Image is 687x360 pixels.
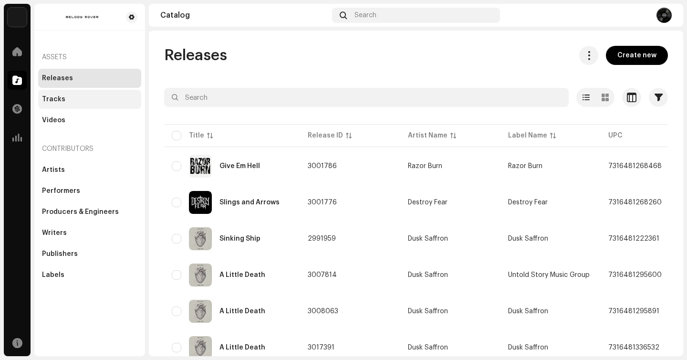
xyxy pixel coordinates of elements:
span: 3017391 [308,344,334,351]
span: Releases [164,46,227,65]
span: Destroy Fear [508,199,548,206]
span: Untold Story Music Group [508,272,590,278]
span: Dusk Saffron [508,235,548,242]
span: Dusk Saffron [408,272,493,278]
img: dd1629f2-61db-4bea-83cc-ae53c4a0e3a5 [42,11,122,23]
span: Dusk Saffron [508,344,548,351]
div: Dusk Saffron [408,308,448,315]
re-m-nav-item: Artists [38,160,141,180]
div: Labels [42,271,64,279]
span: 7316481268468 [608,163,662,169]
span: 7316481336532 [608,344,659,351]
span: 3001776 [308,199,337,206]
div: A Little Death [219,344,265,351]
div: Releases [42,74,73,82]
re-a-nav-header: Contributors [38,138,141,160]
div: Videos [42,116,65,124]
span: 7316481295891 [608,308,659,315]
div: Release ID [308,131,343,140]
div: Artists [42,166,65,174]
re-m-nav-item: Releases [38,69,141,88]
div: Writers [42,229,67,237]
re-m-nav-item: Performers [38,181,141,201]
button: Create new [606,46,668,65]
span: 3001786 [308,163,337,169]
re-a-nav-header: Assets [38,46,141,69]
img: fecd8e90-2f86-427b-b6b2-e836acded1a9 [189,300,212,323]
input: Search [164,88,569,107]
re-m-nav-item: Publishers [38,244,141,264]
span: 7316481268260 [608,199,662,206]
span: 2991959 [308,235,336,242]
img: 046e8839-6eb6-487b-8d23-037b8f24da49 [656,8,672,23]
div: Destroy Fear [408,199,448,206]
div: Publishers [42,250,78,258]
div: Razor Burn [408,163,442,169]
div: Tracks [42,95,65,103]
div: Slings and Arrows [219,199,280,206]
span: 3007814 [308,272,337,278]
re-m-nav-item: Videos [38,111,141,130]
span: 7316481295600 [608,272,662,278]
span: Search [354,11,376,19]
img: cc3afd0d-787e-43f9-8b84-e32eb553958c [189,336,212,359]
img: 426ed476-e201-4c26-8187-bc5f6a8d343e [189,191,212,214]
div: Label Name [508,131,547,140]
img: 753f8626-aeaf-4ef2-9b10-af6b70bb78b4 [189,227,212,250]
div: Sinking Ship [219,235,260,242]
span: Dusk Saffron [508,308,548,315]
div: Producers & Engineers [42,208,119,216]
div: Dusk Saffron [408,344,448,351]
span: Destroy Fear [408,199,493,206]
span: Dusk Saffron [408,344,493,351]
span: Create new [617,46,656,65]
img: b884a5a7-be0a-4820-9692-b2624efda1b8 [189,155,212,178]
span: Razor Burn [508,163,542,169]
span: 3008063 [308,308,338,315]
div: A Little Death [219,272,265,278]
img: b75dee9d-34e6-456b-a448-b3150a106950 [189,264,212,286]
re-m-nav-item: Producers & Engineers [38,202,141,222]
re-m-nav-item: Writers [38,223,141,243]
div: A Little Death [219,308,265,315]
span: Dusk Saffron [408,308,493,315]
re-m-nav-item: Labels [38,265,141,285]
div: Performers [42,187,80,195]
div: Dusk Saffron [408,272,448,278]
div: Artist Name [408,131,448,140]
span: 7316481222361 [608,235,659,242]
img: 34f81ff7-2202-4073-8c5d-62963ce809f3 [8,8,27,27]
re-m-nav-item: Tracks [38,90,141,109]
div: Dusk Saffron [408,235,448,242]
div: Title [189,131,204,140]
span: Razor Burn [408,163,493,169]
div: Give Em Hell [219,163,260,169]
div: Catalog [160,11,328,19]
span: Dusk Saffron [408,235,493,242]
